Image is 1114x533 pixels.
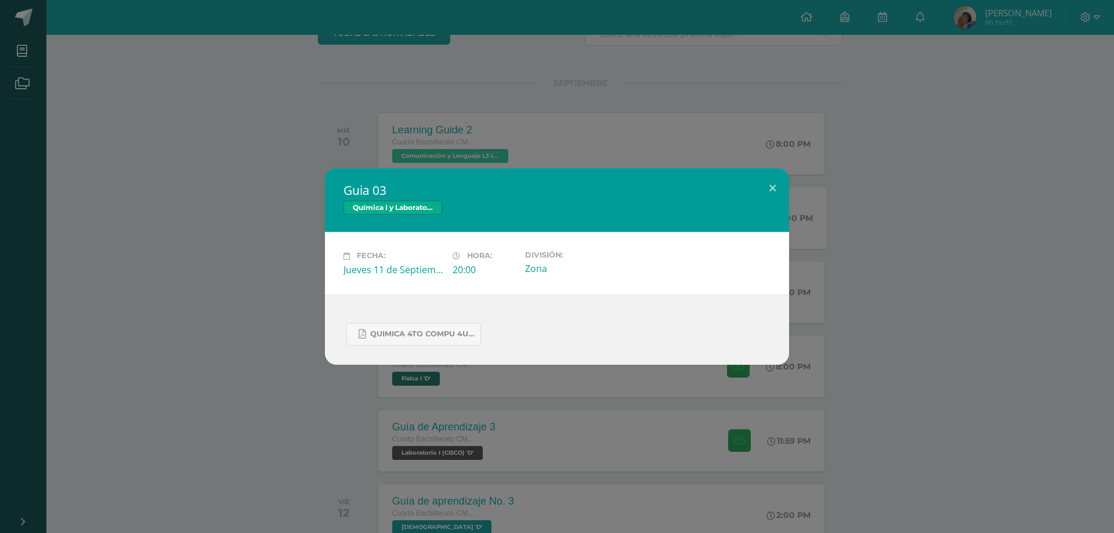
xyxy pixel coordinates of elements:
h2: Guia 03 [343,182,771,198]
div: 20:00 [453,263,516,276]
span: Quimica 4to compu 4U.pdf [370,329,475,339]
div: Zona [525,262,625,275]
a: Quimica 4to compu 4U.pdf [346,323,481,346]
label: División: [525,251,625,259]
span: Química I y Laboratorio [343,201,442,215]
div: Jueves 11 de Septiembre [343,263,443,276]
span: Fecha: [357,252,385,260]
span: Hora: [467,252,492,260]
button: Close (Esc) [756,168,789,208]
